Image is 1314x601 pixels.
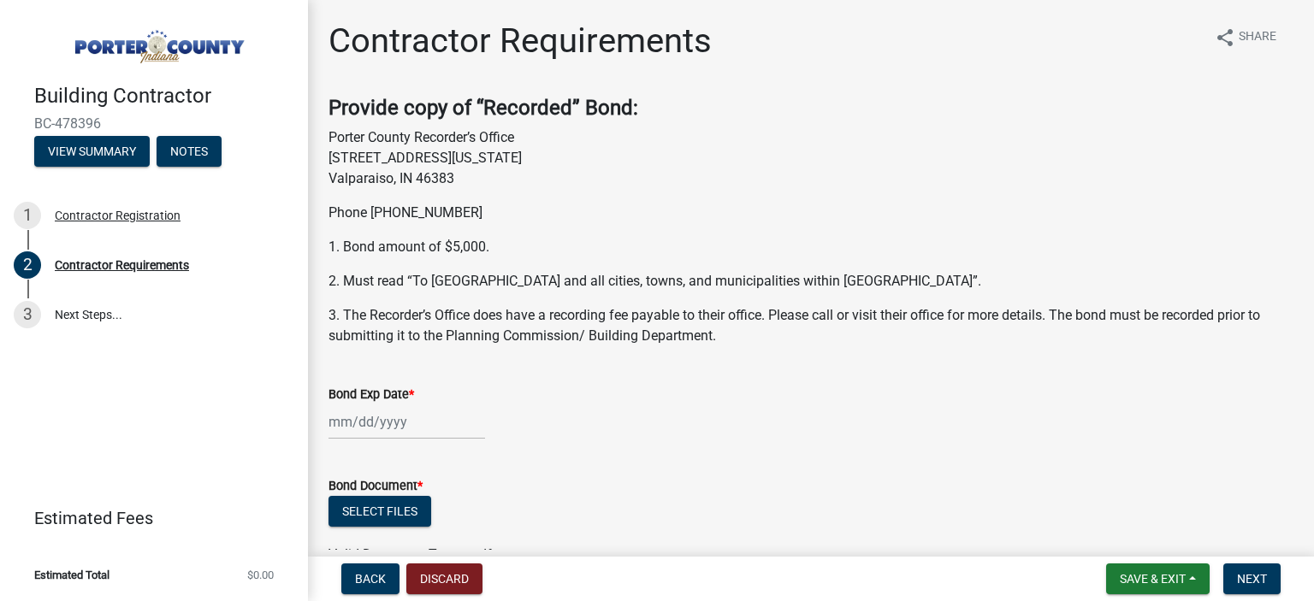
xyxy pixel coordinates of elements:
[328,546,492,563] span: Valid Document Types: pdf
[328,203,1293,223] p: Phone [PHONE_NUMBER]
[34,136,150,167] button: View Summary
[157,136,222,167] button: Notes
[1223,563,1281,594] button: Next
[328,237,1293,257] p: 1. Bond amount of $5,000.
[1201,21,1290,54] button: shareShare
[328,305,1293,346] p: 3. The Recorder’s Office does have a recording fee payable to their office. Please call or visit ...
[328,21,712,62] h1: Contractor Requirements
[328,389,414,401] label: Bond Exp Date
[1237,572,1267,586] span: Next
[14,301,41,328] div: 3
[1106,563,1210,594] button: Save & Exit
[406,563,482,594] button: Discard
[247,569,274,580] span: $0.00
[1120,572,1186,586] span: Save & Exit
[157,145,222,159] wm-modal-confirm: Notes
[55,209,181,221] div: Contractor Registration
[328,96,638,120] strong: Provide copy of “Recorded” Bond:
[328,404,485,439] input: mm/dd/yyyy
[14,202,41,229] div: 1
[341,563,400,594] button: Back
[34,569,109,580] span: Estimated Total
[328,271,1293,292] p: 2. Must read “To [GEOGRAPHIC_DATA] and all cities, towns, and municipalities within [GEOGRAPHIC_D...
[34,115,274,132] span: BC-478396
[1239,27,1276,48] span: Share
[328,127,1293,189] p: Porter County Recorder’s Office [STREET_ADDRESS][US_STATE] Valparaiso, IN 46383
[328,496,431,527] button: Select files
[34,18,281,66] img: Porter County, Indiana
[1215,27,1235,48] i: share
[328,480,423,492] label: Bond Document
[355,572,386,586] span: Back
[34,145,150,159] wm-modal-confirm: Summary
[14,251,41,279] div: 2
[14,501,281,535] a: Estimated Fees
[55,259,189,271] div: Contractor Requirements
[34,84,294,109] h4: Building Contractor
